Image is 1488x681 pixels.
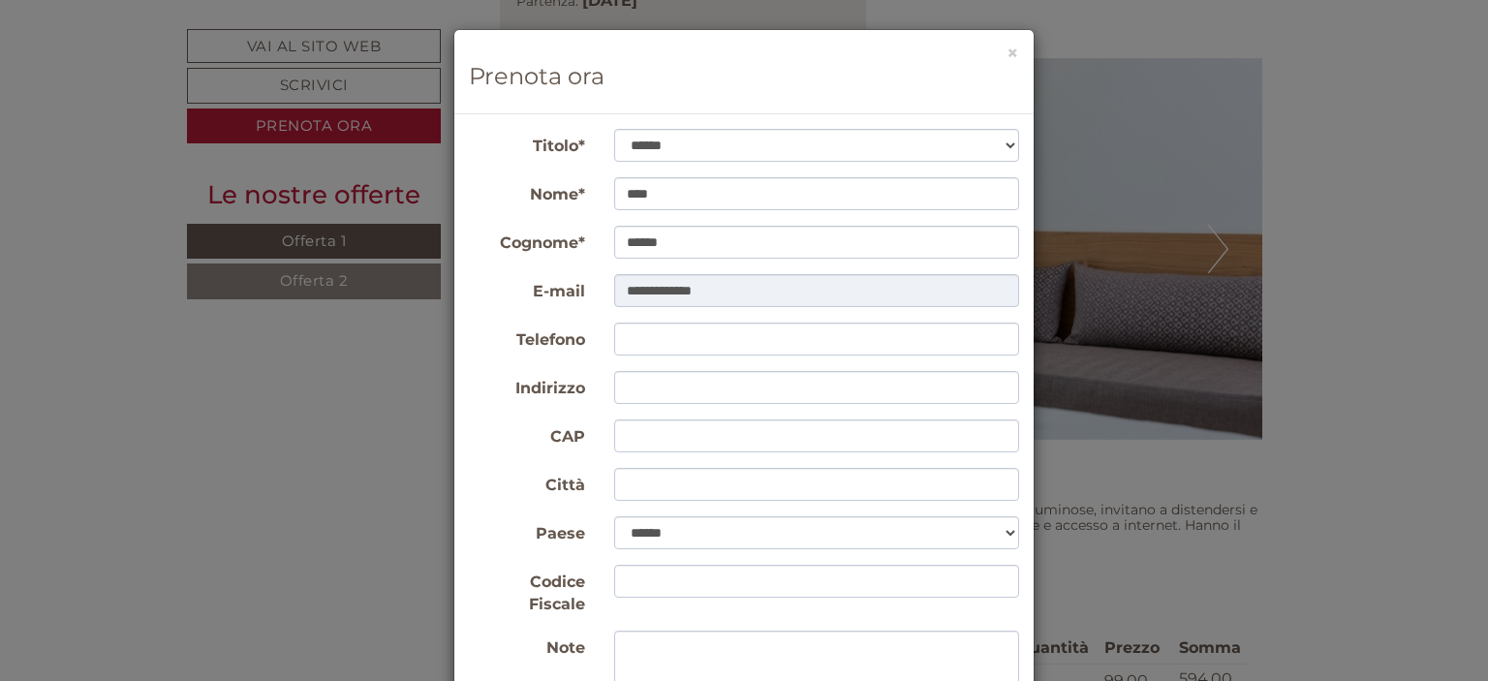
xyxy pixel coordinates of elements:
label: Note [454,631,600,660]
button: Invia [659,510,764,545]
div: mercoledì [323,15,442,47]
label: Cognome* [454,226,600,255]
label: CAP [454,419,600,449]
label: Codice Fiscale [454,565,600,616]
label: Paese [454,516,600,545]
label: Titolo* [454,129,600,158]
div: Buon giorno, come possiamo aiutarla? [15,52,334,111]
label: Telefono [454,323,600,352]
button: × [1007,43,1019,63]
small: 16:08 [29,94,325,108]
label: Indirizzo [454,371,600,400]
label: Città [454,468,600,497]
label: Nome* [454,177,600,206]
label: E-mail [454,274,600,303]
h3: Prenota ora [469,64,1019,89]
div: [GEOGRAPHIC_DATA] [29,56,325,72]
